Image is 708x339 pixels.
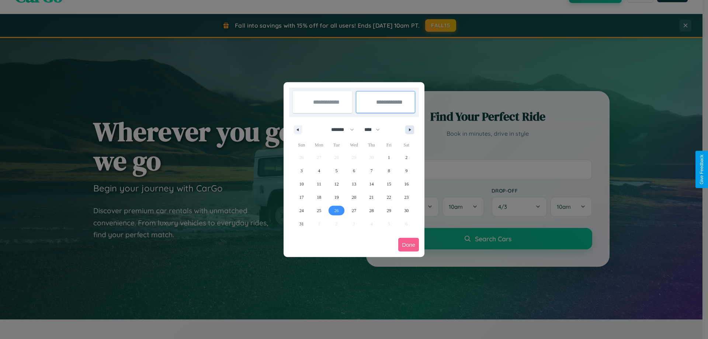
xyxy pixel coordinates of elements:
[334,204,339,217] span: 26
[328,139,345,151] span: Tue
[328,204,345,217] button: 26
[388,164,390,177] span: 8
[293,191,310,204] button: 17
[293,139,310,151] span: Sun
[310,164,327,177] button: 4
[310,204,327,217] button: 25
[345,177,362,191] button: 13
[380,151,398,164] button: 1
[363,204,380,217] button: 28
[345,204,362,217] button: 27
[380,177,398,191] button: 15
[293,164,310,177] button: 3
[328,177,345,191] button: 12
[299,217,304,231] span: 31
[345,164,362,177] button: 6
[310,191,327,204] button: 18
[334,177,339,191] span: 12
[353,164,355,177] span: 6
[398,177,415,191] button: 16
[363,164,380,177] button: 7
[369,191,374,204] span: 21
[380,191,398,204] button: 22
[405,164,407,177] span: 9
[299,177,304,191] span: 10
[334,191,339,204] span: 19
[328,191,345,204] button: 19
[699,155,704,184] div: Give Feedback
[299,191,304,204] span: 17
[345,191,362,204] button: 20
[398,238,419,252] button: Done
[317,191,321,204] span: 18
[398,139,415,151] span: Sat
[387,191,391,204] span: 22
[387,177,391,191] span: 15
[404,177,409,191] span: 16
[328,164,345,177] button: 5
[370,164,372,177] span: 7
[369,204,374,217] span: 28
[387,204,391,217] span: 29
[363,191,380,204] button: 21
[352,191,356,204] span: 20
[293,177,310,191] button: 10
[301,164,303,177] span: 3
[317,204,321,217] span: 25
[380,139,398,151] span: Fri
[380,164,398,177] button: 8
[318,164,320,177] span: 4
[405,151,407,164] span: 2
[398,151,415,164] button: 2
[352,177,356,191] span: 13
[345,139,362,151] span: Wed
[398,191,415,204] button: 23
[380,204,398,217] button: 29
[363,139,380,151] span: Thu
[310,139,327,151] span: Mon
[293,204,310,217] button: 24
[363,177,380,191] button: 14
[293,217,310,231] button: 31
[398,204,415,217] button: 30
[388,151,390,164] span: 1
[369,177,374,191] span: 14
[352,204,356,217] span: 27
[398,164,415,177] button: 9
[299,204,304,217] span: 24
[404,191,409,204] span: 23
[336,164,338,177] span: 5
[310,177,327,191] button: 11
[317,177,321,191] span: 11
[404,204,409,217] span: 30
